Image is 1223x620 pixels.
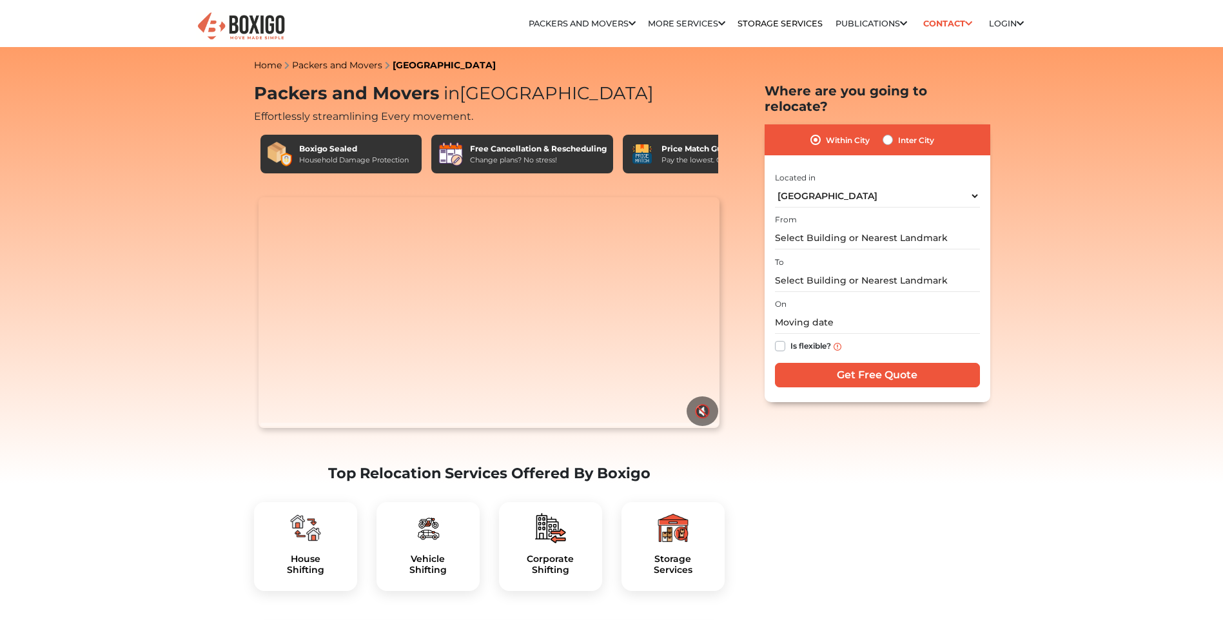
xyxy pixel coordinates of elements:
a: Contact [919,14,977,34]
label: On [775,298,787,310]
label: Located in [775,172,816,184]
div: Price Match Guarantee [661,143,759,155]
h2: Top Relocation Services Offered By Boxigo [254,465,725,482]
h5: House Shifting [264,554,347,576]
img: Free Cancellation & Rescheduling [438,141,464,167]
img: boxigo_packers_and_movers_plan [535,512,566,543]
a: More services [648,19,725,28]
img: Price Match Guarantee [629,141,655,167]
a: Storage Services [738,19,823,28]
h2: Where are you going to relocate? [765,83,990,114]
img: Boxigo Sealed [267,141,293,167]
h5: Corporate Shifting [509,554,592,576]
a: Packers and Movers [529,19,636,28]
label: To [775,257,784,268]
label: Is flexible? [790,338,831,352]
label: From [775,214,797,226]
img: boxigo_packers_and_movers_plan [658,512,689,543]
a: HouseShifting [264,554,347,576]
a: VehicleShifting [387,554,469,576]
a: Home [254,59,282,71]
img: boxigo_packers_and_movers_plan [413,512,444,543]
div: Pay the lowest. Guaranteed! [661,155,759,166]
video: Your browser does not support the video tag. [259,197,719,428]
span: in [444,82,460,104]
img: info [834,343,841,351]
h5: Storage Services [632,554,714,576]
img: boxigo_packers_and_movers_plan [290,512,321,543]
label: Inter City [898,132,934,148]
div: Free Cancellation & Rescheduling [470,143,607,155]
button: 🔇 [687,396,718,426]
div: Boxigo Sealed [299,143,409,155]
input: Get Free Quote [775,363,980,387]
h1: Packers and Movers [254,83,725,104]
a: CorporateShifting [509,554,592,576]
div: Household Damage Protection [299,155,409,166]
h5: Vehicle Shifting [387,554,469,576]
a: StorageServices [632,554,714,576]
img: Boxigo [196,11,286,43]
div: Change plans? No stress! [470,155,607,166]
span: Effortlessly streamlining Every movement. [254,110,473,122]
input: Select Building or Nearest Landmark [775,227,980,249]
a: Packers and Movers [292,59,382,71]
label: Within City [826,132,870,148]
input: Moving date [775,311,980,334]
a: Publications [836,19,907,28]
input: Select Building or Nearest Landmark [775,269,980,292]
a: Login [989,19,1024,28]
span: [GEOGRAPHIC_DATA] [439,82,654,104]
a: [GEOGRAPHIC_DATA] [393,59,496,71]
